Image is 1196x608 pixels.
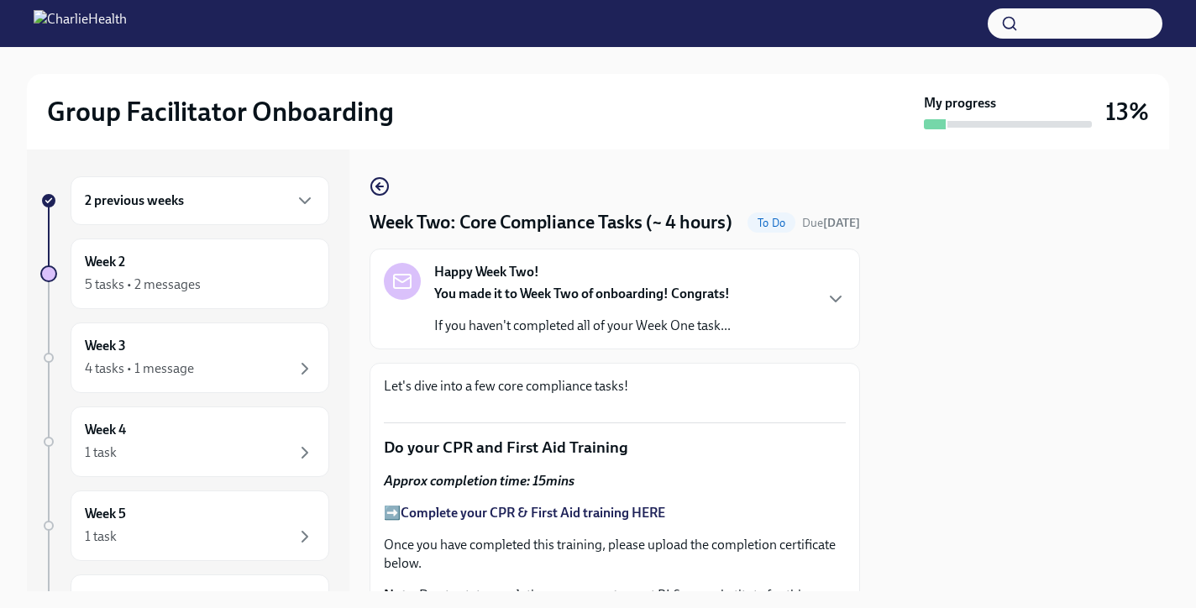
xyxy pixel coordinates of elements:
[85,253,125,271] h6: Week 2
[384,437,846,459] p: Do your CPR and First Aid Training
[401,505,665,521] a: Complete your CPR & First Aid training HERE
[40,406,329,477] a: Week 41 task
[34,10,127,37] img: CharlieHealth
[924,94,996,113] strong: My progress
[71,176,329,225] div: 2 previous weeks
[802,215,860,231] span: October 13th, 2025 07:00
[40,238,329,309] a: Week 25 tasks • 2 messages
[85,589,126,607] h6: Week 6
[434,286,730,301] strong: You made it to Week Two of onboarding! Congrats!
[747,217,795,229] span: To Do
[85,443,117,462] div: 1 task
[384,504,846,522] p: ➡️
[434,317,731,335] p: If you haven't completed all of your Week One task...
[85,359,194,378] div: 4 tasks • 1 message
[370,210,732,235] h4: Week Two: Core Compliance Tasks (~ 4 hours)
[85,337,126,355] h6: Week 3
[384,473,574,489] strong: Approx completion time: 15mins
[384,377,846,396] p: Let's dive into a few core compliance tasks!
[384,536,846,573] p: Once you have completed this training, please upload the completion certificate below.
[85,191,184,210] h6: 2 previous weeks
[85,275,201,294] div: 5 tasks • 2 messages
[578,587,618,603] strong: cannot
[823,216,860,230] strong: [DATE]
[85,421,126,439] h6: Week 4
[40,322,329,393] a: Week 34 tasks • 1 message
[85,505,126,523] h6: Week 5
[434,263,539,281] strong: Happy Week Two!
[40,490,329,561] a: Week 51 task
[47,95,394,128] h2: Group Facilitator Onboarding
[85,527,117,546] div: 1 task
[384,587,413,603] strong: Note
[1105,97,1149,127] h3: 13%
[802,216,860,230] span: Due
